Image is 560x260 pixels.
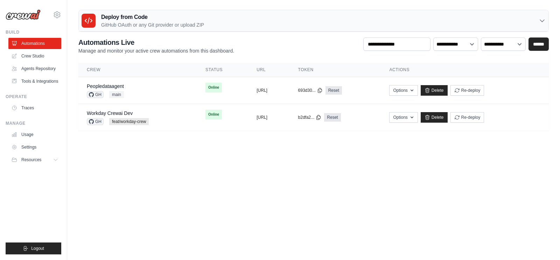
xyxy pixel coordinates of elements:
[87,118,104,125] span: GH
[8,129,61,140] a: Usage
[8,38,61,49] a: Automations
[298,115,322,120] button: b2dfa2...
[421,112,448,123] a: Delete
[290,63,381,77] th: Token
[8,76,61,87] a: Tools & Integrations
[381,63,549,77] th: Actions
[8,102,61,114] a: Traces
[421,85,448,96] a: Delete
[197,63,248,77] th: Status
[205,110,222,119] span: Online
[109,91,124,98] span: main
[78,47,234,54] p: Manage and monitor your active crew automations from this dashboard.
[6,242,61,254] button: Logout
[8,50,61,62] a: Crew Studio
[450,112,484,123] button: Re-deploy
[205,83,222,93] span: Online
[78,37,234,47] h2: Automations Live
[8,154,61,165] button: Resources
[8,63,61,74] a: Agents Repository
[324,113,341,122] a: Reset
[87,91,104,98] span: GH
[389,112,418,123] button: Options
[6,9,41,20] img: Logo
[325,86,342,95] a: Reset
[450,85,484,96] button: Re-deploy
[109,118,149,125] span: feat/workday-crew
[31,246,44,251] span: Logout
[298,88,323,93] button: 693d30...
[78,63,197,77] th: Crew
[101,13,204,21] h3: Deploy from Code
[389,85,418,96] button: Options
[248,63,289,77] th: URL
[6,94,61,100] div: Operate
[87,83,124,89] a: Peopledataagent
[6,29,61,35] div: Build
[6,121,61,126] div: Manage
[101,21,204,28] p: GitHub OAuth or any Git provider or upload ZIP
[87,110,133,116] a: Workday Crewai Dev
[8,142,61,153] a: Settings
[21,157,41,163] span: Resources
